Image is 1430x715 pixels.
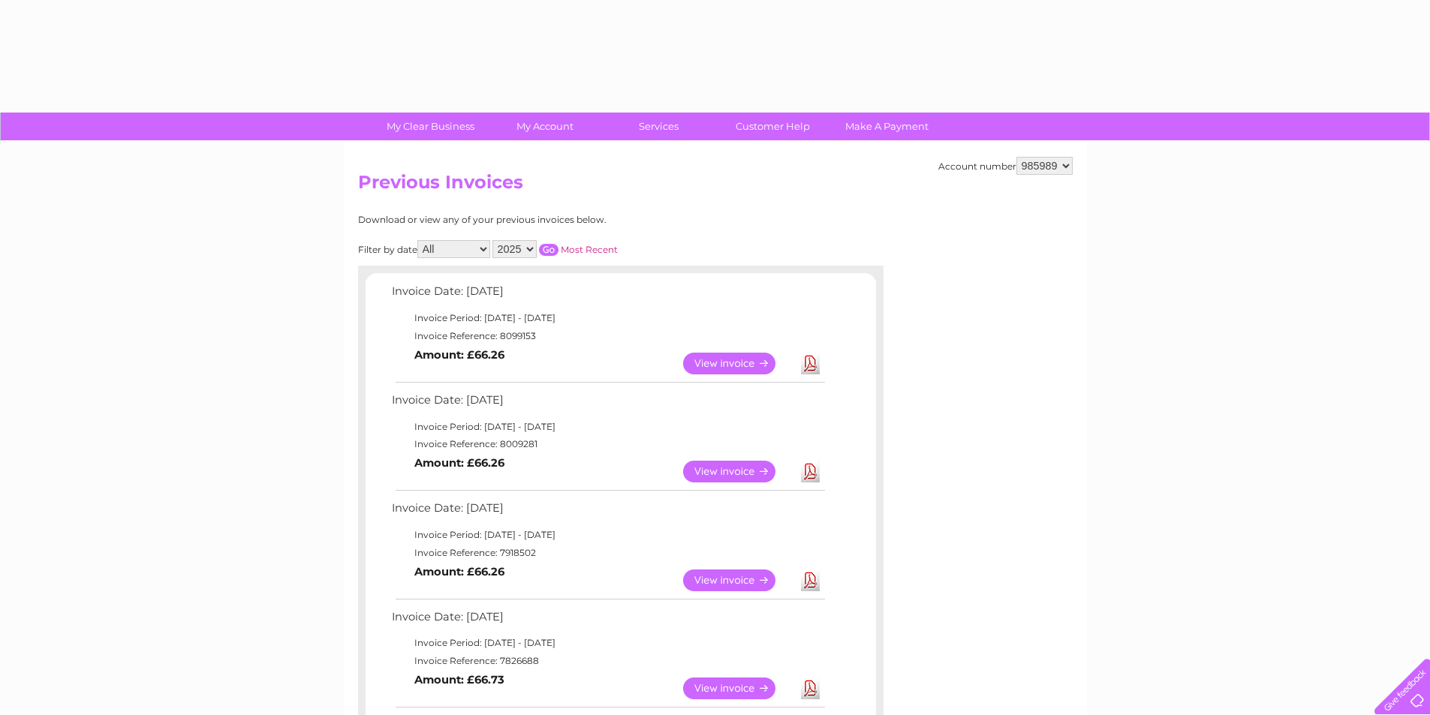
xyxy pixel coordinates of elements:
[388,652,827,670] td: Invoice Reference: 7826688
[414,456,504,470] b: Amount: £66.26
[414,565,504,578] b: Amount: £66.26
[358,215,752,225] div: Download or view any of your previous invoices below.
[683,353,793,374] a: View
[388,498,827,526] td: Invoice Date: [DATE]
[388,327,827,345] td: Invoice Reference: 8099153
[561,244,618,255] a: Most Recent
[597,113,721,140] a: Services
[369,113,492,140] a: My Clear Business
[358,172,1073,200] h2: Previous Invoices
[388,281,827,309] td: Invoice Date: [DATE]
[414,348,504,362] b: Amount: £66.26
[388,544,827,562] td: Invoice Reference: 7918502
[801,353,820,374] a: Download
[801,677,820,699] a: Download
[938,157,1073,175] div: Account number
[414,673,504,686] b: Amount: £66.73
[388,435,827,453] td: Invoice Reference: 8009281
[388,418,827,436] td: Invoice Period: [DATE] - [DATE]
[388,526,827,544] td: Invoice Period: [DATE] - [DATE]
[801,569,820,591] a: Download
[388,607,827,635] td: Invoice Date: [DATE]
[683,569,793,591] a: View
[801,461,820,482] a: Download
[683,461,793,482] a: View
[683,677,793,699] a: View
[358,240,752,258] div: Filter by date
[388,309,827,327] td: Invoice Period: [DATE] - [DATE]
[711,113,835,140] a: Customer Help
[388,390,827,418] td: Invoice Date: [DATE]
[825,113,949,140] a: Make A Payment
[388,634,827,652] td: Invoice Period: [DATE] - [DATE]
[483,113,607,140] a: My Account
